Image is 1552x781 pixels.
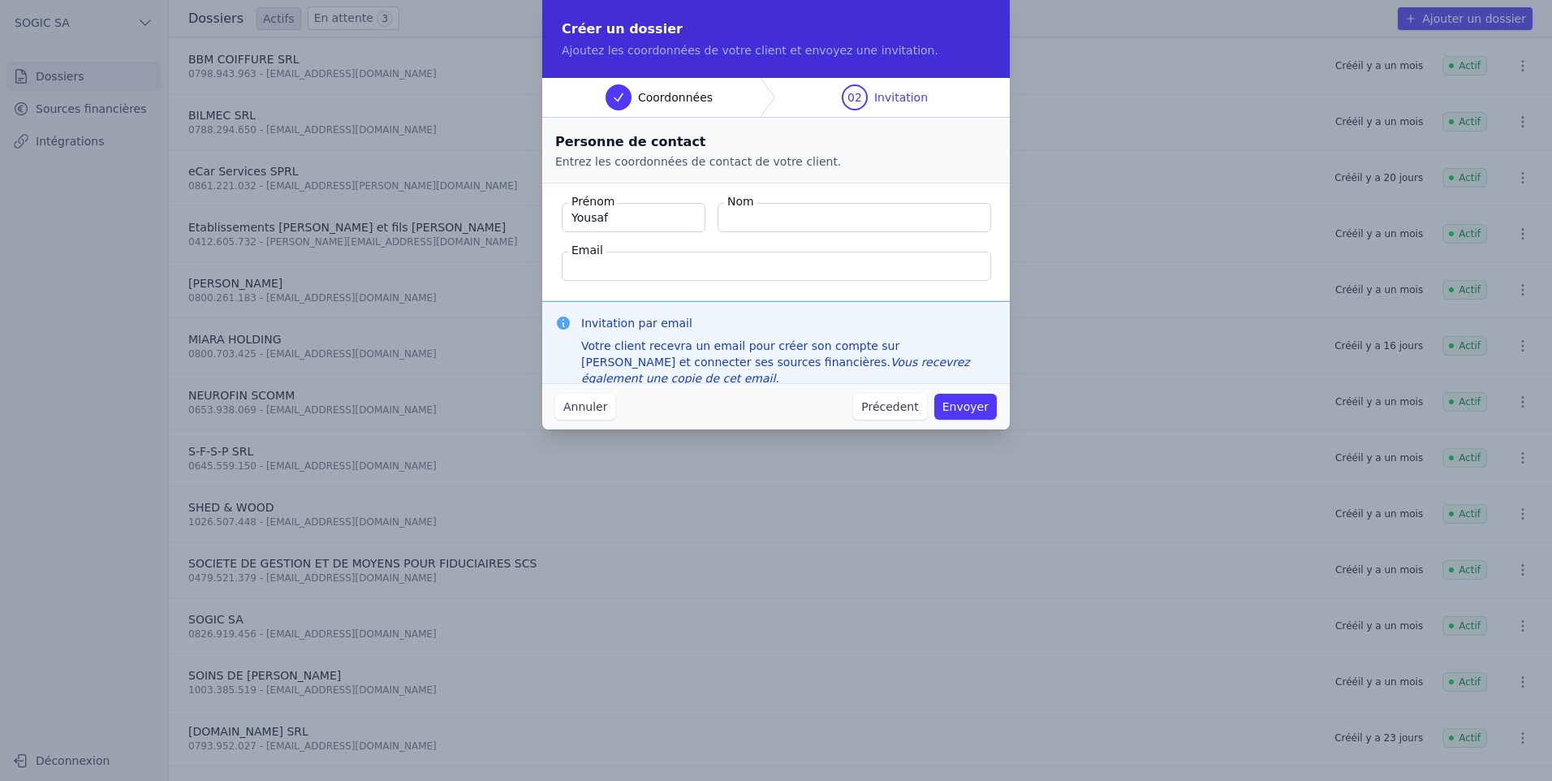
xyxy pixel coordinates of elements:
label: Prénom [568,193,618,209]
span: Invitation [874,89,928,106]
label: Nom [724,193,757,209]
p: Entrez les coordonnées de contact de votre client. [555,153,997,170]
nav: Progress [542,78,1010,118]
h2: Personne de contact [555,131,997,153]
h2: Créer un dossier [562,19,990,39]
span: 02 [847,89,862,106]
button: Précedent [853,394,926,420]
h3: Invitation par email [581,315,997,331]
span: Coordonnées [638,89,713,106]
em: Vous recevrez également une copie de cet email. [581,356,970,385]
button: Envoyer [934,394,997,420]
label: Email [568,242,606,258]
button: Annuler [555,394,615,420]
div: Votre client recevra un email pour créer son compte sur [PERSON_NAME] et connecter ses sources fi... [581,338,997,386]
p: Ajoutez les coordonnées de votre client et envoyez une invitation. [562,42,990,58]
